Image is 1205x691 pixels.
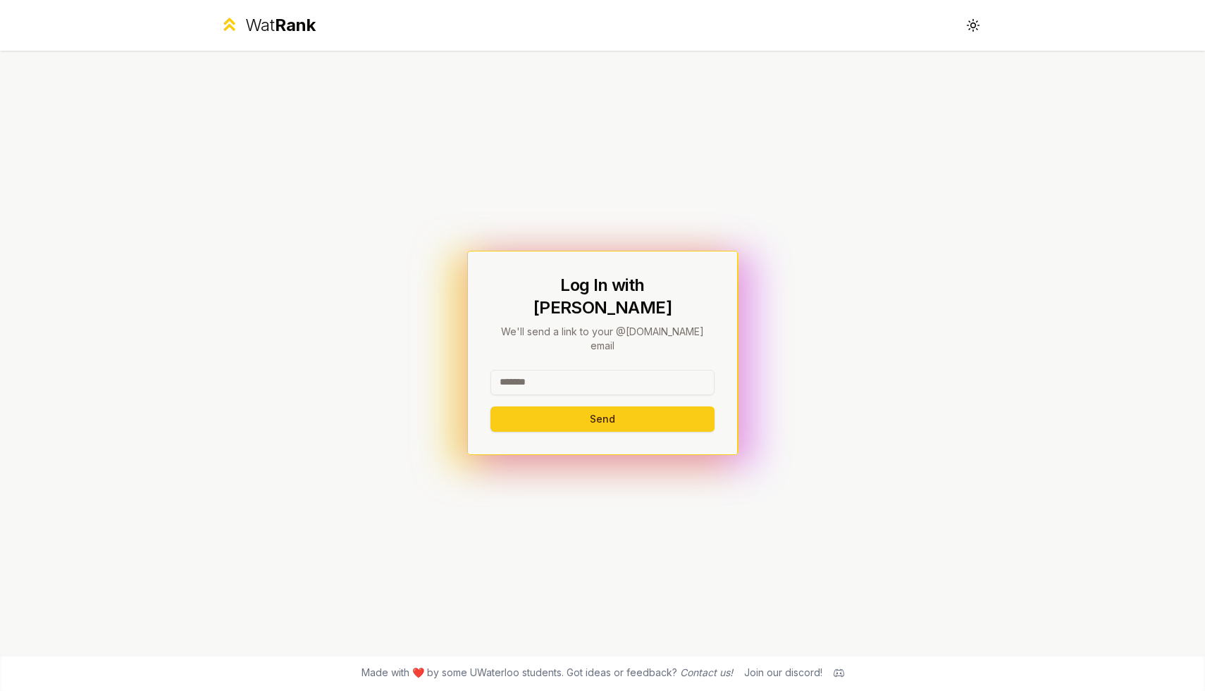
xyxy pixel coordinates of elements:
span: Rank [275,15,316,35]
button: Send [490,406,715,432]
a: WatRank [219,14,316,37]
p: We'll send a link to your @[DOMAIN_NAME] email [490,325,715,353]
h1: Log In with [PERSON_NAME] [490,274,715,319]
div: Wat [245,14,316,37]
span: Made with ❤️ by some UWaterloo students. Got ideas or feedback? [361,666,733,680]
a: Contact us! [680,666,733,678]
div: Join our discord! [744,666,822,680]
